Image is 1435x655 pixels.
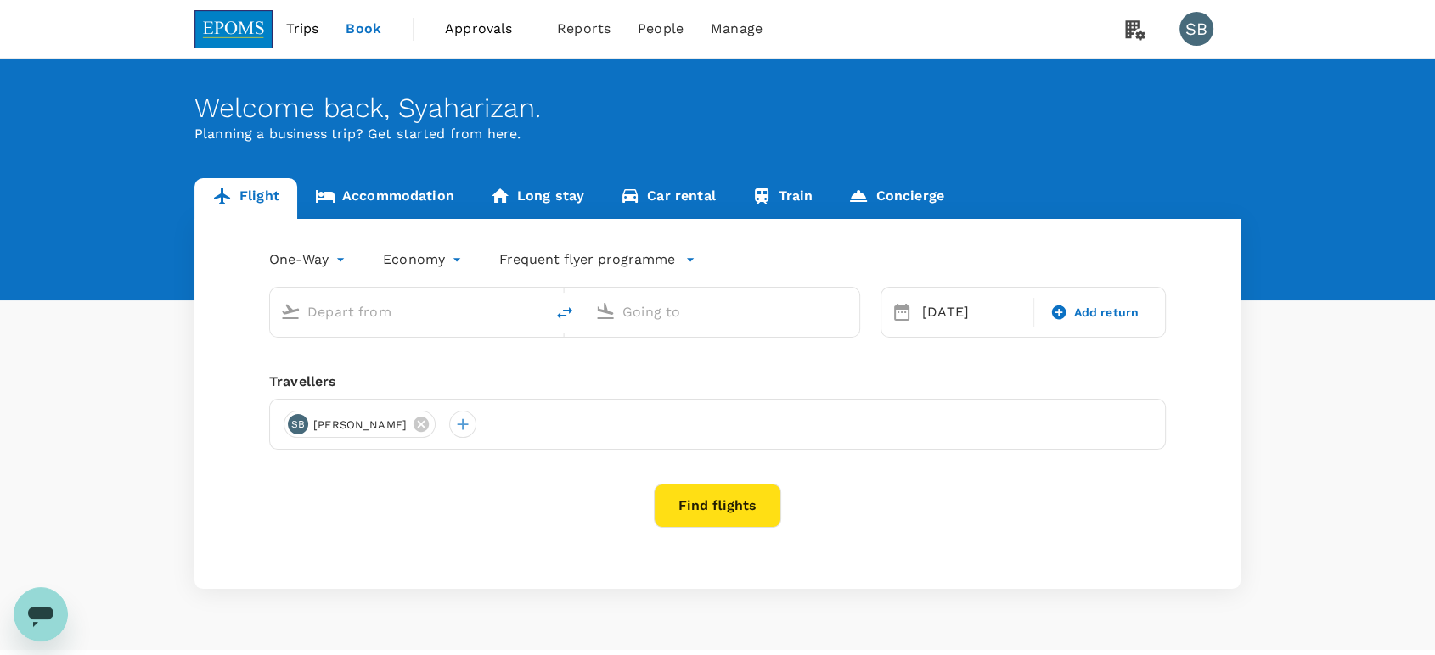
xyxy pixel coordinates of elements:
[711,19,763,39] span: Manage
[557,19,611,39] span: Reports
[383,246,465,273] div: Economy
[602,178,734,219] a: Car rental
[472,178,602,219] a: Long stay
[544,293,585,333] button: delete
[734,178,831,219] a: Train
[307,299,509,325] input: Depart from
[622,299,824,325] input: Going to
[284,411,436,438] div: SB[PERSON_NAME]
[303,417,417,434] span: [PERSON_NAME]
[194,178,297,219] a: Flight
[14,587,68,641] iframe: Button to launch messaging window
[830,178,961,219] a: Concierge
[499,249,695,270] button: Frequent flyer programme
[297,178,472,219] a: Accommodation
[654,484,781,528] button: Find flights
[194,10,273,48] img: EPOMS SDN BHD
[288,414,308,434] div: SB
[269,372,1166,392] div: Travellers
[499,249,675,270] p: Frequent flyer programme
[269,246,349,273] div: One-Way
[346,19,381,39] span: Book
[194,124,1241,144] p: Planning a business trip? Get started from here.
[915,295,1030,329] div: [DATE]
[445,19,530,39] span: Approvals
[638,19,684,39] span: People
[194,92,1241,124] div: Welcome back , Syaharizan .
[286,19,319,39] span: Trips
[847,310,851,313] button: Open
[532,310,536,313] button: Open
[1074,304,1140,322] span: Add return
[1179,12,1213,46] div: SB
